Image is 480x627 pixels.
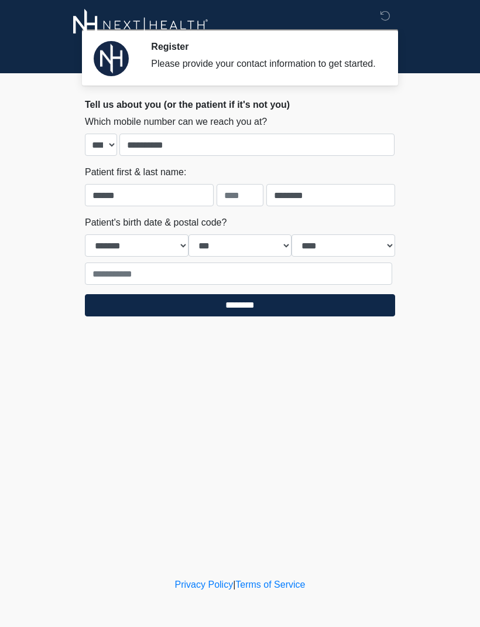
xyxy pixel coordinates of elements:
[85,165,186,179] label: Patient first & last name:
[151,57,378,71] div: Please provide your contact information to get started.
[175,580,234,589] a: Privacy Policy
[235,580,305,589] a: Terms of Service
[85,216,227,230] label: Patient's birth date & postal code?
[94,41,129,76] img: Agent Avatar
[85,115,267,129] label: Which mobile number can we reach you at?
[73,9,208,41] img: Next-Health Logo
[85,99,395,110] h2: Tell us about you (or the patient if it's not you)
[233,580,235,589] a: |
